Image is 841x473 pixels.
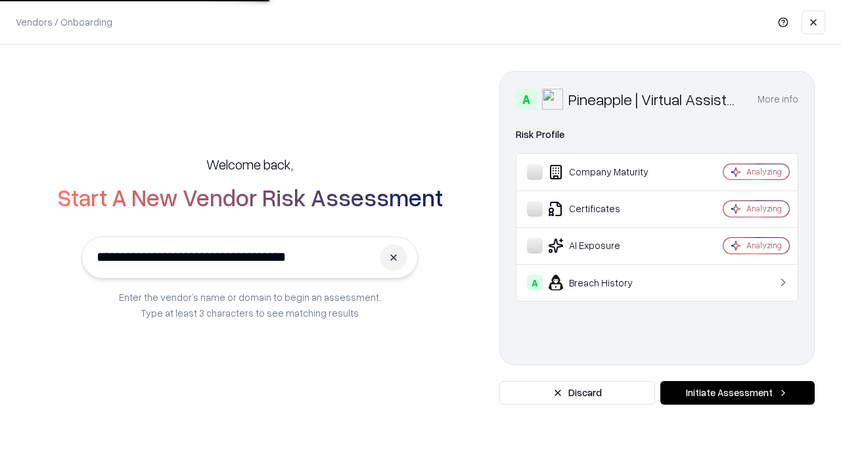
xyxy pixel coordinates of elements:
[568,89,742,110] div: Pineapple | Virtual Assistant Agency
[746,240,782,251] div: Analyzing
[527,275,684,290] div: Breach History
[206,155,293,173] h5: Welcome back,
[16,15,112,29] p: Vendors / Onboarding
[516,127,798,143] div: Risk Profile
[527,201,684,217] div: Certificates
[516,89,537,110] div: A
[660,381,815,405] button: Initiate Assessment
[746,203,782,214] div: Analyzing
[499,381,655,405] button: Discard
[746,166,782,177] div: Analyzing
[527,164,684,180] div: Company Maturity
[119,289,381,321] p: Enter the vendor’s name or domain to begin an assessment. Type at least 3 characters to see match...
[527,238,684,254] div: AI Exposure
[758,87,798,111] button: More info
[527,275,543,290] div: A
[542,89,563,110] img: Pineapple | Virtual Assistant Agency
[57,184,443,210] h2: Start A New Vendor Risk Assessment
